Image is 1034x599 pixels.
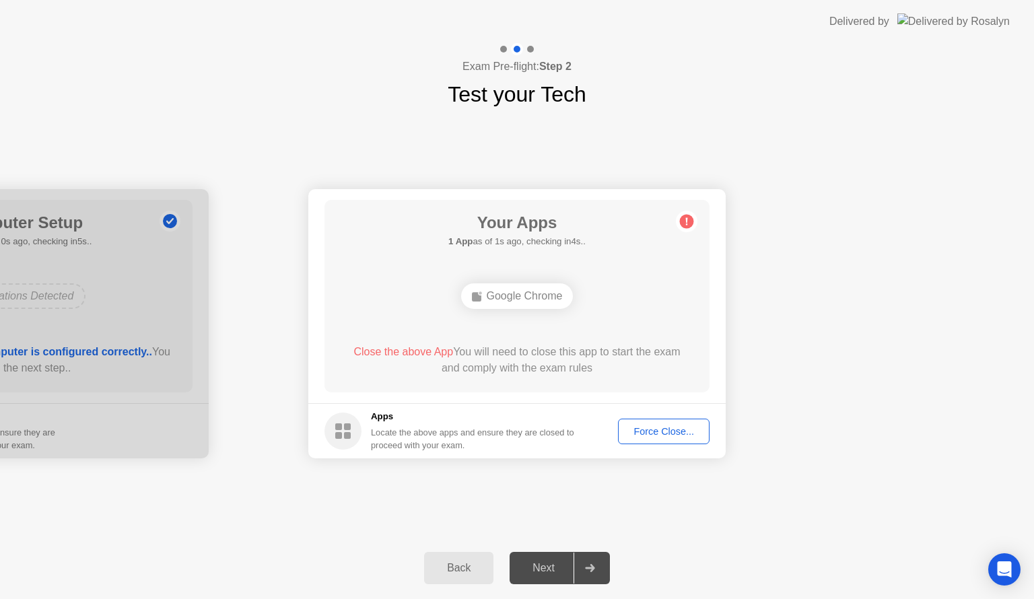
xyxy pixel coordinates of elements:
[448,78,586,110] h1: Test your Tech
[353,346,453,357] span: Close the above App
[897,13,1010,29] img: Delivered by Rosalyn
[988,553,1021,586] div: Open Intercom Messenger
[623,426,705,437] div: Force Close...
[829,13,889,30] div: Delivered by
[424,552,493,584] button: Back
[618,419,710,444] button: Force Close...
[371,426,575,452] div: Locate the above apps and ensure they are closed to proceed with your exam.
[428,562,489,574] div: Back
[539,61,572,72] b: Step 2
[462,59,572,75] h4: Exam Pre-flight:
[461,283,574,309] div: Google Chrome
[510,552,610,584] button: Next
[344,344,691,376] div: You will need to close this app to start the exam and comply with the exam rules
[514,562,574,574] div: Next
[371,410,575,423] h5: Apps
[448,211,586,235] h1: Your Apps
[448,235,586,248] h5: as of 1s ago, checking in4s..
[448,236,473,246] b: 1 App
